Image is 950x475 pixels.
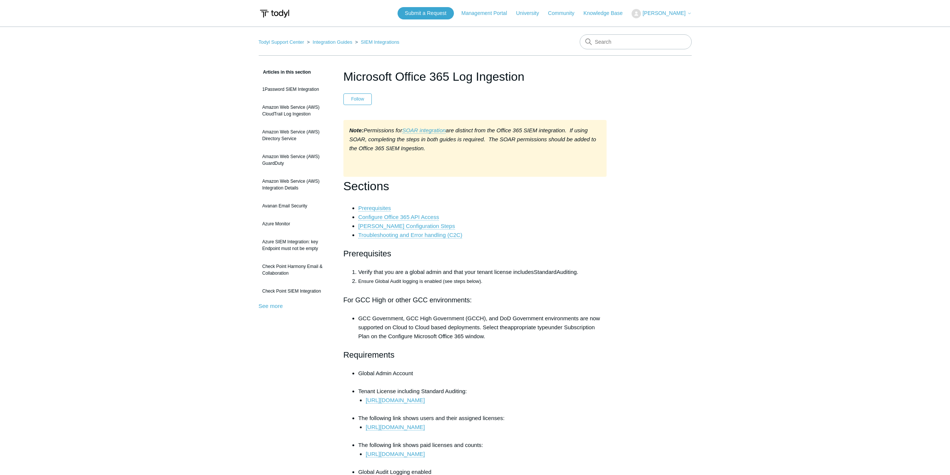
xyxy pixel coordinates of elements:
li: Integration Guides [305,39,353,45]
a: Integration Guides [312,39,352,45]
a: Submit a Request [398,7,454,19]
a: Amazon Web Service (AWS) Integration Details [259,174,332,195]
h1: Microsoft Office 365 Log Ingestion [343,68,607,86]
span: Auditing [557,269,577,275]
a: Check Point Harmony Email & Collaboration [259,259,332,280]
button: [PERSON_NAME] [632,9,691,18]
a: [URL][DOMAIN_NAME] [366,451,425,457]
span: Ensure Global Audit logging is enabled (see steps below). [358,278,482,284]
span: [PERSON_NAME] [642,10,685,16]
img: Todyl Support Center Help Center home page [259,7,290,21]
span: Articles in this section [259,70,311,75]
a: Management Portal [461,9,514,17]
a: See more [259,303,283,309]
a: Prerequisites [358,205,391,212]
a: SOAR integration [402,127,446,134]
a: Check Point SIEM Integration [259,284,332,298]
input: Search [580,34,692,49]
a: [URL][DOMAIN_NAME] [366,397,425,404]
li: The following link shows paid licenses and counts: [358,441,607,468]
a: Amazon Web Service (AWS) GuardDuty [259,149,332,170]
em: Permissions for [349,127,402,133]
strong: Note: [349,127,364,133]
li: Tenant License including Standard Auditing: [358,387,607,414]
a: SIEM Integrations [361,39,399,45]
em: SOAR integration [402,127,446,133]
a: University [516,9,546,17]
a: Avanan Email Security [259,199,332,213]
span: . [577,269,578,275]
li: Todyl Support Center [259,39,306,45]
a: Community [548,9,582,17]
a: 1Password SIEM Integration [259,82,332,96]
em: are distinct from the Office 365 SIEM integration. If using SOAR, completing the steps in both gu... [349,127,596,151]
li: Global Admin Account [358,369,607,387]
a: Knowledge Base [583,9,630,17]
span: appropriate type [508,324,548,330]
span: For GCC High or other GCC environments: [343,296,472,304]
a: [URL][DOMAIN_NAME] [366,424,425,431]
h2: Requirements [343,348,607,361]
li: SIEM Integrations [353,39,399,45]
a: Azure Monitor [259,217,332,231]
a: Todyl Support Center [259,39,304,45]
a: Azure SIEM Integration: key Endpoint must not be empty [259,235,332,256]
span: Verify that you are a global admin and that your tenant license includes [358,269,534,275]
a: [PERSON_NAME] Configuration Steps [358,223,455,229]
span: under Subscription Plan on the Configure Microsoft Office 365 window. [358,324,595,339]
a: Amazon Web Service (AWS) CloudTrail Log Ingestion [259,100,332,121]
h2: Prerequisites [343,247,607,260]
li: The following link shows users and their assigned licenses: [358,414,607,441]
button: Follow Article [343,93,372,105]
a: Configure Office 365 API Access [358,214,439,220]
h1: Sections [343,177,607,196]
span: Standard [534,269,557,275]
span: GCC Government, GCC High Government (GCCH), and DoD Government environments are now supported on ... [358,315,600,330]
a: Troubleshooting and Error handling (C2C) [358,232,462,238]
a: Amazon Web Service (AWS) Directory Service [259,125,332,146]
